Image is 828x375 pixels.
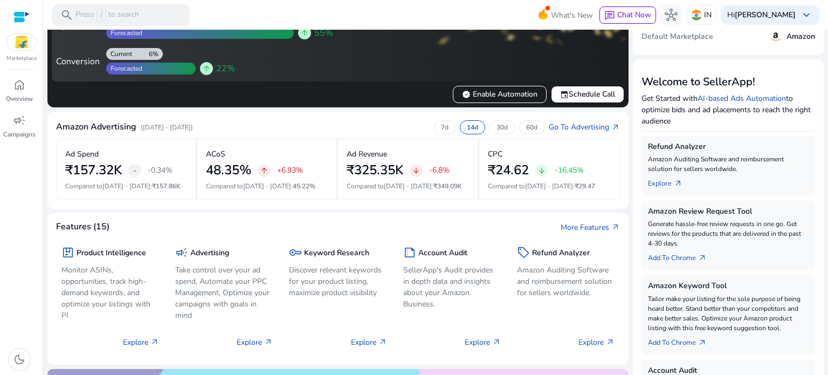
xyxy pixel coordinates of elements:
[243,182,291,190] span: [DATE] - [DATE]
[237,337,273,348] p: Explore
[648,282,809,291] h5: Amazon Keyword Tool
[611,223,620,231] span: arrow_outward
[648,207,809,216] h5: Amazon Review Request Tool
[102,182,150,190] span: [DATE] - [DATE]
[698,338,707,347] span: arrow_outward
[13,114,26,127] span: campaign
[175,264,273,321] p: Take control over your ad spend, Automate your PPC Management, Optimize your campaigns with goals...
[462,90,471,99] span: verified
[106,64,142,73] div: Forecasted
[347,148,387,160] p: Ad Revenue
[648,219,809,248] p: Generate hassle-free review requests in one go. Get reviews for the products that are delivered i...
[65,162,122,178] h2: ₹157.32K
[735,10,796,20] b: [PERSON_NAME]
[549,121,620,133] a: Go To Advertisingarrow_outward
[488,181,611,191] p: Compared to :
[648,174,691,189] a: Explorearrow_outward
[260,166,268,175] span: arrow_upward
[58,55,100,68] div: Conversion
[786,32,815,42] h5: Amazon
[617,10,651,20] span: Chat Now
[56,122,136,132] h4: Amazon Advertising
[133,164,137,177] span: -
[289,264,387,298] p: Discover relevant keywords for your product listing, maximize product visibility
[433,182,462,190] span: ₹349.09K
[65,181,187,191] p: Compared to :
[467,123,478,132] p: 14d
[347,181,469,191] p: Compared to :
[727,11,796,19] p: Hi
[175,246,188,259] span: campaign
[691,10,702,21] img: in.svg
[441,123,448,132] p: 7d
[560,90,569,99] span: event
[412,166,420,175] span: arrow_downward
[648,333,715,348] a: Add To Chrome
[264,338,273,346] span: arrow_outward
[202,64,211,73] span: arrow_upward
[698,93,786,104] a: AI-based Ads Automation
[277,167,303,174] p: +6.93%
[6,54,37,63] p: Marketplace
[462,88,537,100] span: Enable Automation
[611,123,620,132] span: arrow_outward
[206,181,328,191] p: Compared to :
[152,182,181,190] span: ₹157.86K
[492,338,501,346] span: arrow_outward
[517,246,530,259] span: sell
[526,123,537,132] p: 60d
[347,162,403,178] h2: ₹325.35K
[606,338,615,346] span: arrow_outward
[648,294,809,333] p: Tailor make your listing for the sole purpose of being heard better. Stand better than your compe...
[604,10,615,21] span: chat
[61,246,74,259] span: package
[641,32,713,42] h5: Default Marketplace
[141,122,193,132] p: ([DATE] - [DATE])
[578,337,615,348] p: Explore
[96,9,106,21] span: /
[561,222,620,233] a: More Featuresarrow_outward
[704,5,712,24] p: IN
[149,50,163,58] div: 6%
[800,9,813,22] span: keyboard_arrow_down
[60,9,73,22] span: search
[517,264,615,298] p: Amazon Auditing Software and reimbursement solution for sellers worldwide.
[665,9,678,22] span: hub
[488,162,529,178] h2: ₹24.62
[560,88,615,100] span: Schedule Call
[61,264,159,321] p: Monitor ASINs, opportunities, track high-demand keywords, and optimize your listings with PI
[551,86,624,103] button: eventSchedule Call
[769,30,782,43] img: amazon.svg
[403,246,416,259] span: summarize
[496,123,508,132] p: 30d
[65,148,99,160] p: Ad Spend
[351,337,387,348] p: Explore
[190,249,229,258] h5: Advertising
[537,166,546,175] span: arrow_downward
[3,129,36,139] p: Campaigns
[453,86,547,103] button: verifiedEnable Automation
[206,148,225,160] p: ACoS
[150,338,159,346] span: arrow_outward
[532,249,590,258] h5: Refund Analyzer
[289,246,302,259] span: key
[660,4,682,26] button: hub
[403,264,501,310] p: SellerApp's Audit provides in depth data and insights about your Amazon Business.
[641,93,815,127] p: Get Started with to optimize bids and ad placements to reach the right audience
[465,337,501,348] p: Explore
[304,249,369,258] h5: Keyword Research
[575,182,595,190] span: ₹29.47
[7,34,36,50] img: flipkart.svg
[216,62,235,75] span: 22%
[599,6,656,24] button: chatChat Now
[488,148,502,160] p: CPC
[75,9,139,21] p: Press to search
[314,26,333,39] span: 55%
[648,154,809,174] p: Amazon Auditing Software and reimbursement solution for sellers worldwide.
[418,249,467,258] h5: Account Audit
[525,182,573,190] span: [DATE] - [DATE]
[293,182,315,190] span: 45.22%
[551,6,593,25] span: What's New
[698,254,707,262] span: arrow_outward
[384,182,432,190] span: [DATE] - [DATE]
